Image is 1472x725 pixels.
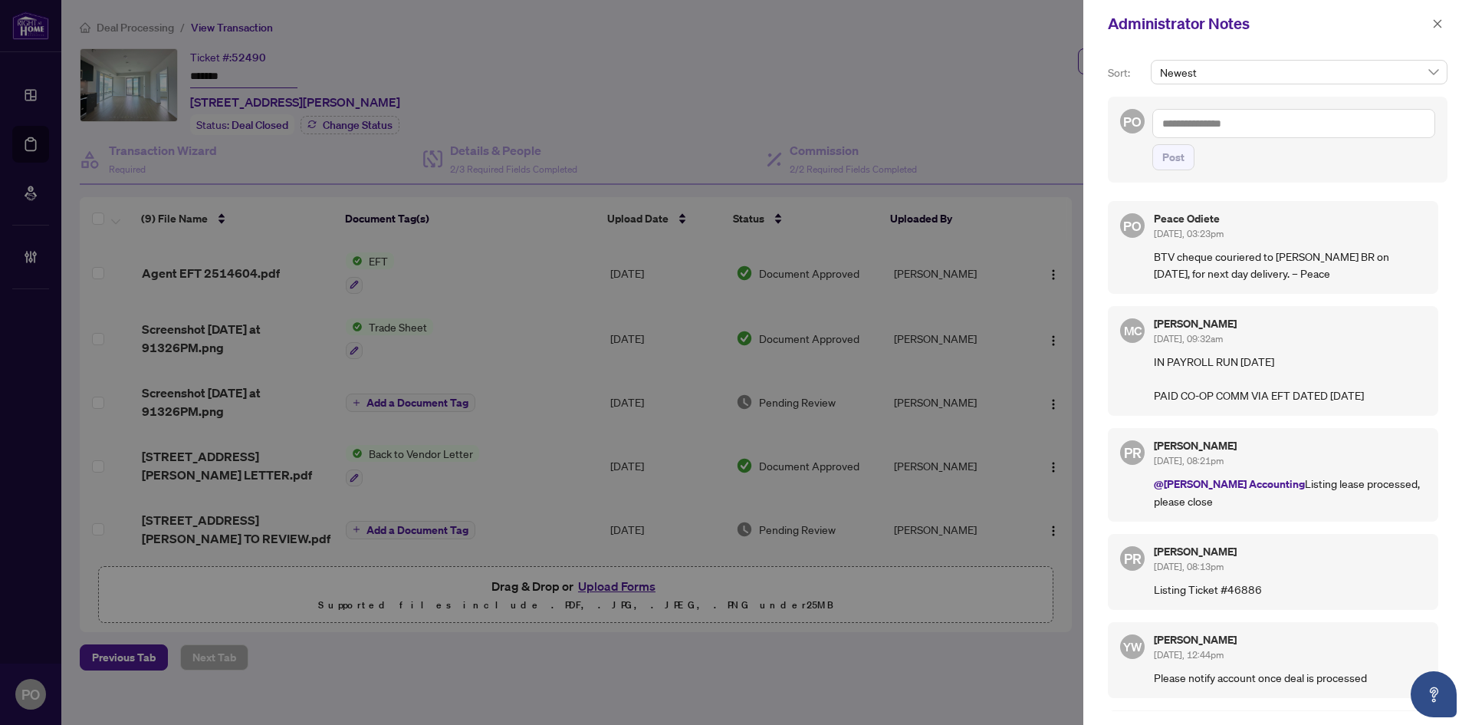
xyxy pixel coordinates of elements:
[1124,442,1142,463] span: PR
[1152,144,1194,170] button: Post
[1154,440,1426,451] h5: [PERSON_NAME]
[1123,321,1142,340] span: MC
[1154,546,1426,557] h5: [PERSON_NAME]
[1154,228,1224,239] span: [DATE], 03:23pm
[1154,318,1426,329] h5: [PERSON_NAME]
[1124,548,1142,569] span: PR
[1154,213,1426,224] h5: Peace Odiete
[1154,634,1426,645] h5: [PERSON_NAME]
[1154,248,1426,282] p: BTV cheque couriered to [PERSON_NAME] BR on [DATE], for next day delivery. – Peace
[1411,671,1457,717] button: Open asap
[1154,353,1426,404] p: IN PAYROLL RUN [DATE] PAID CO-OP COMM VIA EFT DATED [DATE]
[1123,638,1142,656] span: YW
[1154,455,1224,466] span: [DATE], 08:21pm
[1154,561,1224,572] span: [DATE], 08:13pm
[1154,476,1305,491] span: @[PERSON_NAME] Accounting
[1108,64,1145,81] p: Sort:
[1432,18,1443,29] span: close
[1123,215,1141,236] span: PO
[1123,110,1141,131] span: PO
[1154,669,1426,686] p: Please notify account once deal is processed
[1154,333,1223,344] span: [DATE], 09:32am
[1108,12,1428,35] div: Administrator Notes
[1154,649,1224,661] span: [DATE], 12:44pm
[1154,581,1426,598] p: Listing Ticket #46886
[1154,475,1426,509] p: Listing lease processed, please close
[1160,61,1438,84] span: Newest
